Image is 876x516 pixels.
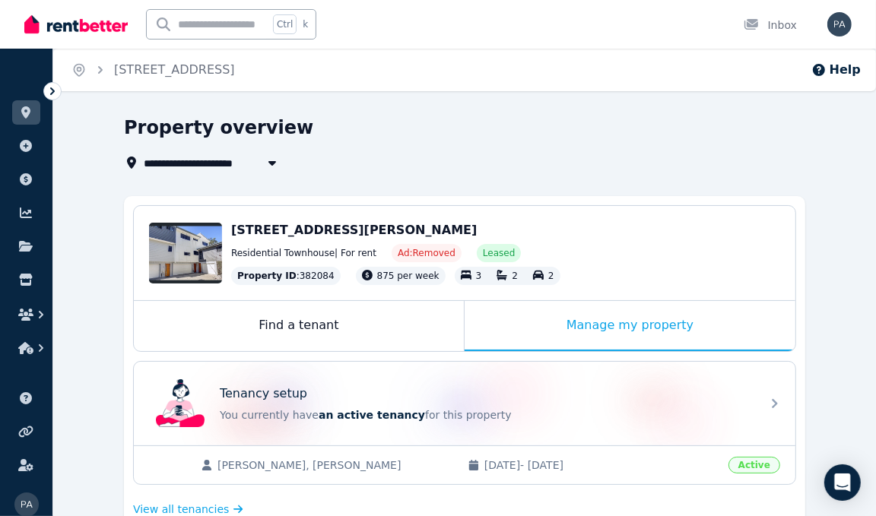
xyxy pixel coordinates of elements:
[231,267,341,285] div: : 382084
[220,385,307,403] p: Tenancy setup
[319,409,425,421] span: an active tenancy
[114,62,235,77] a: [STREET_ADDRESS]
[377,271,440,281] span: 875 per week
[124,116,313,140] h1: Property overview
[728,457,780,473] span: Active
[484,457,719,473] span: [DATE] - [DATE]
[273,14,297,34] span: Ctrl
[476,271,482,281] span: 3
[811,61,861,79] button: Help
[24,13,128,36] img: RentBetter
[237,270,297,282] span: Property ID
[217,457,452,473] span: [PERSON_NAME], [PERSON_NAME]
[231,223,477,237] span: [STREET_ADDRESS][PERSON_NAME]
[303,18,308,30] span: k
[156,379,205,428] img: Tenancy setup
[53,49,253,91] nav: Breadcrumb
[744,17,797,33] div: Inbox
[231,247,376,259] span: Residential Townhouse | For rent
[827,12,852,36] img: Paul O'Leary
[465,301,795,351] div: Manage my property
[824,464,861,501] div: Open Intercom Messenger
[134,301,464,351] div: Find a tenant
[398,247,455,259] span: Ad: Removed
[220,407,752,423] p: You currently have for this property
[483,247,515,259] span: Leased
[512,271,518,281] span: 2
[134,362,795,445] a: Tenancy setupTenancy setupYou currently havean active tenancyfor this property
[548,271,554,281] span: 2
